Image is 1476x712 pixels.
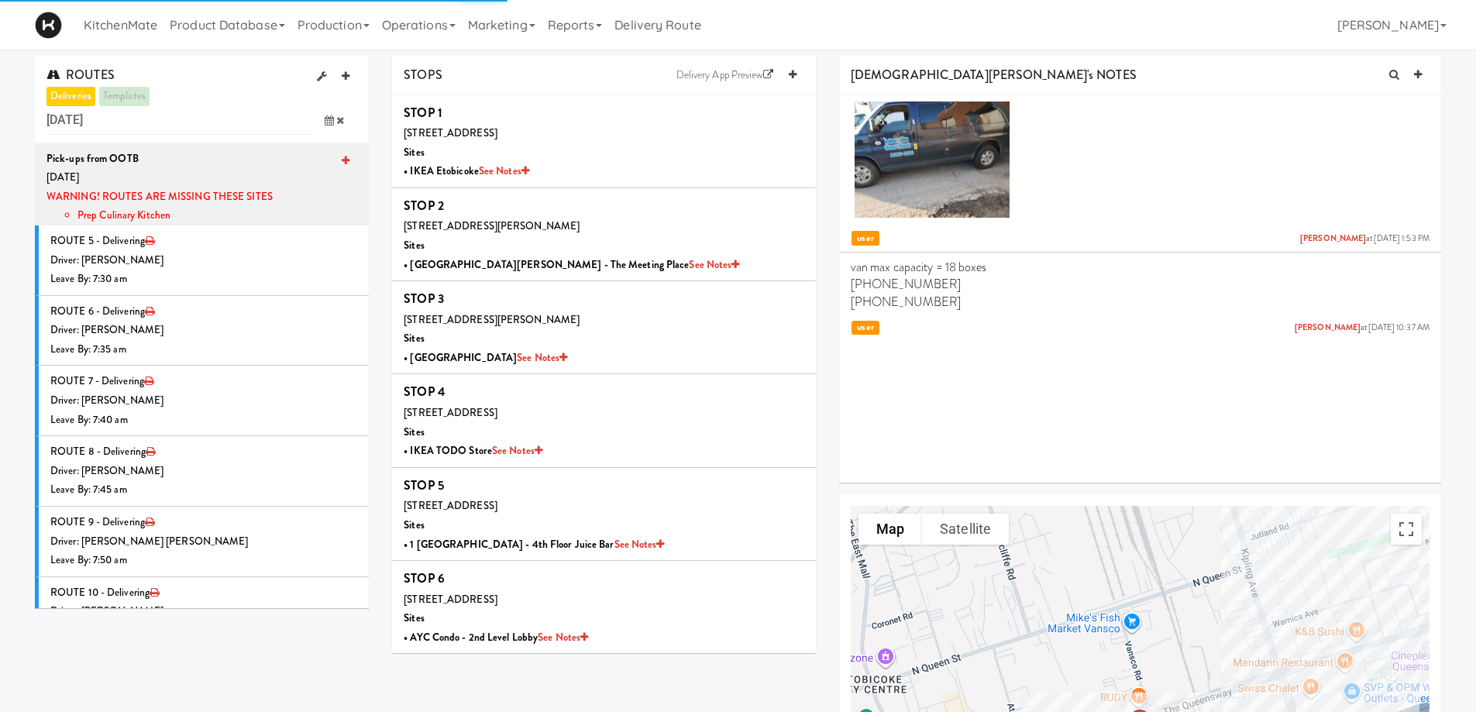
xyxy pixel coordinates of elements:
div: [STREET_ADDRESS][PERSON_NAME] [404,311,804,330]
div: Driver: [PERSON_NAME] [50,251,357,270]
span: ROUTE 6 - Delivering [50,304,145,318]
b: STOP 5 [404,476,444,494]
b: STOP 2 [404,197,444,215]
span: [DEMOGRAPHIC_DATA][PERSON_NAME]'s NOTES [851,66,1137,84]
button: Show satellite imagery [922,514,1009,545]
li: ROUTE 6 - DeliveringDriver: [PERSON_NAME]Leave By: 7:35 am [35,296,369,366]
p: [PHONE_NUMBER] [851,276,1430,293]
div: Leave By: 7:40 am [50,411,357,430]
a: [PERSON_NAME] [1295,322,1361,333]
span: ROUTE 5 - Delivering [50,233,145,248]
span: at [DATE] 1:53 PM [1300,233,1430,245]
b: • IKEA Etobicoke [404,163,529,178]
b: STOP 6 [404,569,445,587]
div: [STREET_ADDRESS] [404,497,804,516]
li: STOP 4[STREET_ADDRESS]Sites• IKEA TODO StoreSee Notes [392,374,816,467]
div: WARNING! ROUTES ARE MISSING THESE SITES [46,187,357,225]
b: Pick-ups from OOTB [46,151,139,166]
b: STOP 4 [404,383,446,401]
span: ROUTE 8 - Delivering [50,444,146,459]
a: See Notes [614,537,665,552]
img: qwf3lfmbytrhmqksothg.jpg [855,101,1010,218]
div: Driver: [PERSON_NAME] [PERSON_NAME] [50,532,357,552]
a: See Notes [538,630,588,645]
b: Sites [404,145,425,160]
div: [STREET_ADDRESS] [404,124,804,143]
li: STOP 3[STREET_ADDRESS][PERSON_NAME]Sites• [GEOGRAPHIC_DATA]See Notes [392,281,816,374]
li: ROUTE 7 - DeliveringDriver: [PERSON_NAME]Leave By: 7:40 am [35,366,369,436]
div: Driver: [PERSON_NAME] [50,602,357,621]
b: Sites [404,331,425,346]
div: Driver: [PERSON_NAME] [50,321,357,340]
a: See Notes [689,257,739,272]
b: • 1 [GEOGRAPHIC_DATA] - 4th Floor Juice Bar [404,537,664,552]
li: STOP 6[STREET_ADDRESS]Sites• AYC Condo - 2nd Level LobbySee Notes [392,561,816,653]
a: [PERSON_NAME] [1300,232,1366,244]
button: Toggle fullscreen view [1391,514,1422,545]
li: STOP 1[STREET_ADDRESS]Sites• IKEA EtobicokeSee Notes [392,95,816,188]
span: ROUTE 7 - Delivering [50,373,144,388]
b: Sites [404,518,425,532]
b: Sites [404,238,425,253]
p: [PHONE_NUMBER] [851,294,1430,311]
a: Delivery App Preview [669,64,781,87]
a: See Notes [492,443,542,458]
li: Prep Culinary Kitchen [77,206,357,225]
div: Driver: [PERSON_NAME] [50,462,357,481]
a: deliveries [46,87,95,106]
span: ROUTE 9 - Delivering [50,514,145,529]
a: See Notes [479,163,529,178]
div: [STREET_ADDRESS] [404,404,804,423]
li: ROUTE 10 - DeliveringDriver: [PERSON_NAME]Leave By: 7:55 am [35,577,369,648]
b: • [GEOGRAPHIC_DATA][PERSON_NAME] - The Meeting Place [404,257,739,272]
b: • AYC Condo - 2nd Level Lobby [404,630,588,645]
img: Micromart [35,12,62,39]
div: Leave By: 7:35 am [50,340,357,359]
div: Leave By: 7:50 am [50,551,357,570]
span: at [DATE] 10:37 AM [1295,322,1430,334]
span: user [852,231,879,246]
li: ROUTE 5 - DeliveringDriver: [PERSON_NAME]Leave By: 7:30 am [35,225,369,296]
div: Leave By: 7:45 am [50,480,357,500]
p: van max capacity = 18 boxes [851,259,1430,276]
b: Sites [404,425,425,439]
b: Sites [404,611,425,625]
li: ROUTE 9 - DeliveringDriver: [PERSON_NAME] [PERSON_NAME]Leave By: 7:50 am [35,507,369,577]
span: user [852,321,879,335]
b: • IKEA TODO Store [404,443,542,458]
button: Show street map [858,514,922,545]
li: ROUTE 8 - DeliveringDriver: [PERSON_NAME]Leave By: 7:45 am [35,436,369,507]
b: STOP 3 [404,290,444,308]
div: Leave By: 7:30 am [50,270,357,289]
a: See Notes [517,350,567,365]
li: STOP 2[STREET_ADDRESS][PERSON_NAME]Sites• [GEOGRAPHIC_DATA][PERSON_NAME] - The Meeting PlaceSee N... [392,188,816,281]
a: templates [99,87,150,106]
span: ROUTES [46,66,115,84]
div: [DATE] [46,168,357,187]
div: [STREET_ADDRESS] [404,590,804,610]
div: [STREET_ADDRESS][PERSON_NAME] [404,217,804,236]
span: STOPS [404,66,442,84]
div: Driver: [PERSON_NAME] [50,391,357,411]
b: • [GEOGRAPHIC_DATA] [404,350,567,365]
b: STOP 1 [404,104,442,122]
li: STOP 5[STREET_ADDRESS]Sites• 1 [GEOGRAPHIC_DATA] - 4th Floor Juice BarSee Notes [392,468,816,561]
span: ROUTE 10 - Delivering [50,585,150,600]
